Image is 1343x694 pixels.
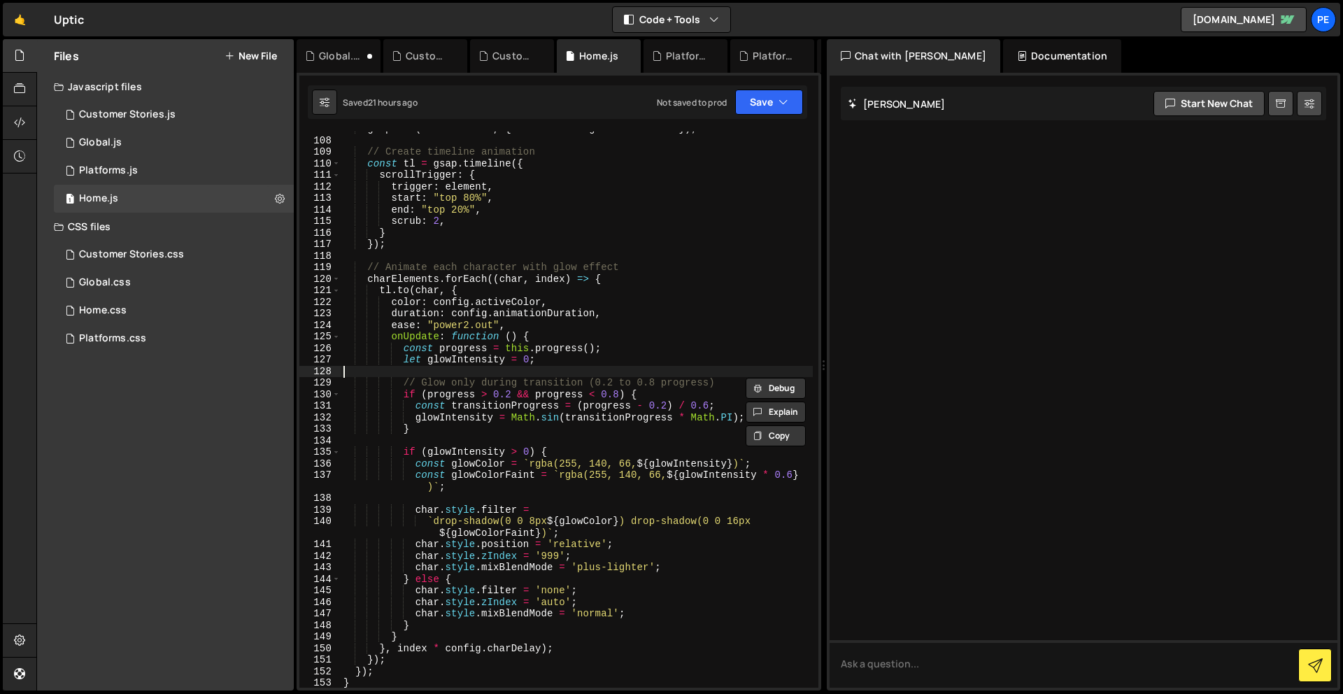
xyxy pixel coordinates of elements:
[299,331,341,343] div: 125
[299,158,341,170] div: 110
[299,215,341,227] div: 115
[79,192,118,205] div: Home.js
[579,49,618,63] div: Home.js
[79,276,131,289] div: Global.css
[79,304,127,317] div: Home.css
[37,73,294,101] div: Javascript files
[746,402,806,423] button: Explain
[54,297,294,325] div: 16207/43644.css
[299,666,341,678] div: 152
[666,49,711,63] div: Platforms.css
[299,643,341,655] div: 150
[406,49,450,63] div: Customer Stories.js
[319,49,364,63] div: Global.css
[66,194,74,206] span: 1
[54,129,294,157] div: 16207/43629.js
[299,412,341,424] div: 132
[54,48,79,64] h2: Files
[1311,7,1336,32] a: Pe
[299,469,341,493] div: 137
[299,423,341,435] div: 133
[299,320,341,332] div: 124
[735,90,803,115] button: Save
[79,248,184,261] div: Customer Stories.css
[299,204,341,216] div: 114
[299,400,341,412] div: 131
[299,250,341,262] div: 118
[492,49,537,63] div: Customer Stories.css
[299,446,341,458] div: 135
[1181,7,1307,32] a: [DOMAIN_NAME]
[299,389,341,401] div: 130
[299,654,341,666] div: 151
[299,239,341,250] div: 117
[299,585,341,597] div: 145
[79,164,138,177] div: Platforms.js
[54,11,84,28] div: Uptic
[299,274,341,285] div: 120
[746,425,806,446] button: Copy
[79,136,122,149] div: Global.js
[299,262,341,274] div: 119
[299,227,341,239] div: 116
[225,50,277,62] button: New File
[299,574,341,586] div: 144
[37,213,294,241] div: CSS files
[299,562,341,574] div: 143
[299,285,341,297] div: 121
[54,325,294,353] div: 16207/44644.css
[299,146,341,158] div: 109
[299,458,341,470] div: 136
[343,97,418,108] div: Saved
[54,269,294,297] div: 16207/43839.css
[299,377,341,389] div: 129
[613,7,730,32] button: Code + Tools
[299,343,341,355] div: 126
[79,108,176,121] div: Customer Stories.js
[54,185,294,213] div: 16207/43628.js
[848,97,945,111] h2: [PERSON_NAME]
[299,516,341,539] div: 140
[753,49,797,63] div: Platforms.js
[79,332,146,345] div: Platforms.css
[299,493,341,504] div: 138
[1153,91,1265,116] button: Start new chat
[299,539,341,551] div: 141
[299,620,341,632] div: 148
[299,135,341,147] div: 108
[368,97,418,108] div: 21 hours ago
[299,366,341,378] div: 128
[299,631,341,643] div: 149
[54,241,294,269] div: 16207/44876.css
[299,608,341,620] div: 147
[299,297,341,309] div: 122
[3,3,37,36] a: 🤙
[299,551,341,562] div: 142
[299,597,341,609] div: 146
[299,192,341,204] div: 113
[299,354,341,366] div: 127
[299,504,341,516] div: 139
[827,39,1000,73] div: Chat with [PERSON_NAME]
[299,181,341,193] div: 112
[657,97,727,108] div: Not saved to prod
[299,308,341,320] div: 123
[746,378,806,399] button: Debug
[54,157,294,185] div: 16207/44103.js
[1003,39,1121,73] div: Documentation
[299,169,341,181] div: 111
[299,677,341,689] div: 153
[299,435,341,447] div: 134
[54,101,294,129] div: 16207/44877.js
